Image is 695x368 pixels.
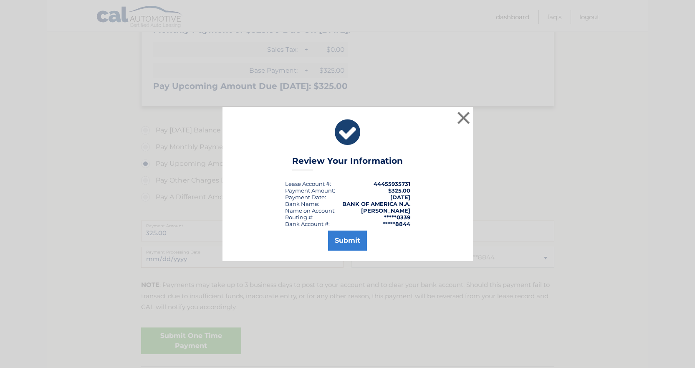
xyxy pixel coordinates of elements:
button: Submit [328,231,367,251]
div: Payment Amount: [285,187,335,194]
span: Payment Date [285,194,325,200]
h3: Review Your Information [292,156,403,170]
div: Bank Name: [285,200,319,207]
div: Lease Account #: [285,180,331,187]
span: $325.00 [388,187,410,194]
div: Name on Account: [285,207,336,214]
strong: 44455935731 [374,180,410,187]
div: : [285,194,326,200]
span: [DATE] [390,194,410,200]
div: Routing #: [285,214,313,221]
strong: [PERSON_NAME] [361,207,410,214]
strong: BANK OF AMERICA N.A. [342,200,410,207]
div: Bank Account #: [285,221,330,227]
button: × [455,109,472,126]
